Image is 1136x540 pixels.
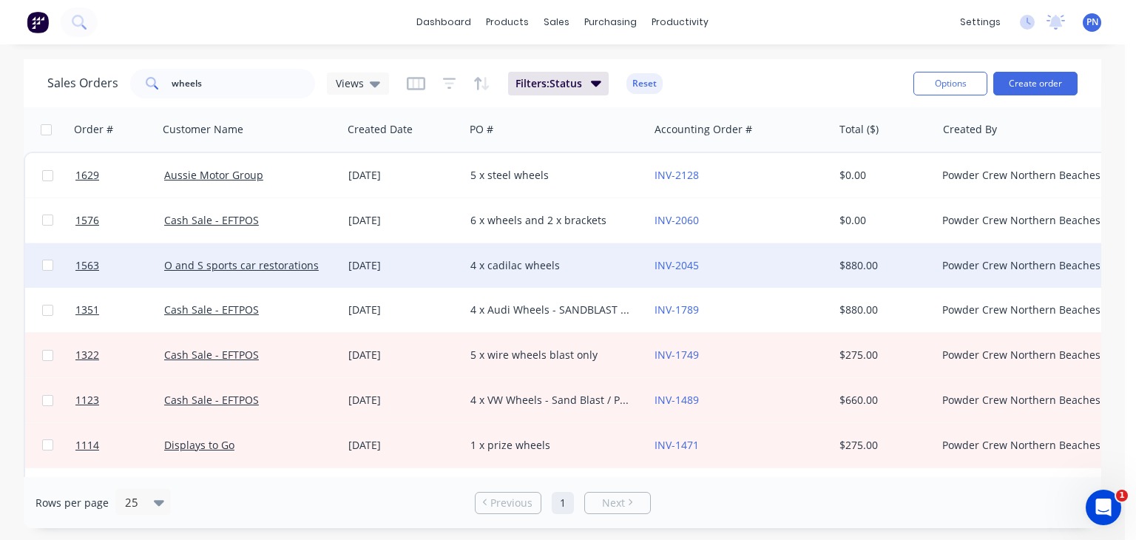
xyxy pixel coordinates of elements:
[942,213,1106,228] div: Powder Crew Northern Beaches
[942,258,1106,273] div: Powder Crew Northern Beaches
[942,393,1106,408] div: Powder Crew Northern Beaches
[348,168,459,183] div: [DATE]
[942,303,1106,317] div: Powder Crew Northern Beaches
[75,348,99,362] span: 1322
[839,348,926,362] div: $275.00
[479,11,536,33] div: products
[348,393,459,408] div: [DATE]
[164,213,259,227] a: Cash Sale - EFTPOS
[839,122,879,137] div: Total ($)
[469,492,657,514] ul: Pagination
[75,288,164,332] a: 1351
[75,198,164,243] a: 1576
[409,11,479,33] a: dashboard
[47,76,118,90] h1: Sales Orders
[470,168,635,183] div: 5 x steel wheels
[508,72,609,95] button: Filters:Status
[644,11,716,33] div: productivity
[839,438,926,453] div: $275.00
[655,348,699,362] a: INV-1749
[655,122,752,137] div: Accounting Order #
[470,258,635,273] div: 4 x cadilac wheels
[164,393,259,407] a: Cash Sale - EFTPOS
[839,258,926,273] div: $880.00
[470,303,635,317] div: 4 x Audi Wheels - SANDBLAST + SILVER PEARL
[75,213,99,228] span: 1576
[655,213,699,227] a: INV-2060
[577,11,644,33] div: purchasing
[75,378,164,422] a: 1123
[626,73,663,94] button: Reset
[74,122,113,137] div: Order #
[655,438,699,452] a: INV-1471
[35,496,109,510] span: Rows per page
[164,348,259,362] a: Cash Sale - EFTPOS
[75,333,164,377] a: 1322
[839,393,926,408] div: $660.00
[164,258,319,272] a: O and S sports car restorations
[470,393,635,408] div: 4 x VW Wheels - Sand Blast / PRIMROSE/WHITE BIRCH
[585,496,650,510] a: Next page
[172,69,316,98] input: Search...
[348,303,459,317] div: [DATE]
[655,168,699,182] a: INV-2128
[1116,490,1128,502] span: 1
[993,72,1078,95] button: Create order
[348,258,459,273] div: [DATE]
[839,303,926,317] div: $880.00
[655,303,699,317] a: INV-1789
[164,168,263,182] a: Aussie Motor Group
[470,348,635,362] div: 5 x wire wheels blast only
[75,153,164,198] a: 1629
[476,496,541,510] a: Previous page
[75,258,99,273] span: 1563
[515,76,582,91] span: Filters: Status
[913,72,987,95] button: Options
[348,213,459,228] div: [DATE]
[75,423,164,468] a: 1114
[27,11,49,33] img: Factory
[75,243,164,288] a: 1563
[75,393,99,408] span: 1123
[348,348,459,362] div: [DATE]
[655,393,699,407] a: INV-1489
[953,11,1008,33] div: settings
[164,438,234,452] a: Displays to Go
[943,122,997,137] div: Created By
[75,168,99,183] span: 1629
[536,11,577,33] div: sales
[942,348,1106,362] div: Powder Crew Northern Beaches
[164,303,259,317] a: Cash Sale - EFTPOS
[348,438,459,453] div: [DATE]
[470,438,635,453] div: 1 x prize wheels
[552,492,574,514] a: Page 1 is your current page
[336,75,364,91] span: Views
[655,258,699,272] a: INV-2045
[839,213,926,228] div: $0.00
[490,496,532,510] span: Previous
[348,122,413,137] div: Created Date
[163,122,243,137] div: Customer Name
[470,122,493,137] div: PO #
[942,438,1106,453] div: Powder Crew Northern Beaches
[602,496,625,510] span: Next
[75,468,164,513] a: 913
[942,168,1106,183] div: Powder Crew Northern Beaches
[470,213,635,228] div: 6 x wheels and 2 x brackets
[75,438,99,453] span: 1114
[1086,490,1121,525] iframe: Intercom live chat
[839,168,926,183] div: $0.00
[75,303,99,317] span: 1351
[1086,16,1098,29] span: PN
